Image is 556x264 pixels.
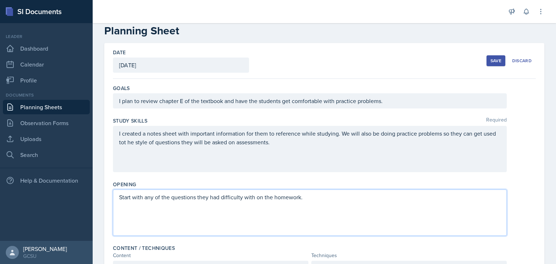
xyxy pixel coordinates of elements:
[3,100,90,114] a: Planning Sheets
[104,24,544,37] h2: Planning Sheet
[119,193,501,201] p: Start with any of the questions they had difficulty with on the homework.
[3,57,90,72] a: Calendar
[119,129,501,146] p: I created a notes sheet with important information for them to reference while studying. We will ...
[486,55,505,66] button: Save
[486,117,507,124] span: Required
[113,181,136,188] label: Opening
[3,148,90,162] a: Search
[3,132,90,146] a: Uploads
[3,173,90,188] div: Help & Documentation
[119,97,501,105] p: I plan to review chapter E of the textbook and have the students get comfortable with practice pr...
[23,245,67,252] div: [PERSON_NAME]
[3,73,90,88] a: Profile
[113,244,175,252] label: Content / Techniques
[113,49,126,56] label: Date
[113,252,308,259] div: Content
[23,252,67,260] div: GCSU
[512,58,532,64] div: Discard
[508,55,536,66] button: Discard
[3,116,90,130] a: Observation Forms
[3,92,90,98] div: Documents
[3,33,90,40] div: Leader
[490,58,501,64] div: Save
[113,85,130,92] label: Goals
[3,41,90,56] a: Dashboard
[311,252,507,259] div: Techniques
[113,117,147,124] label: Study Skills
